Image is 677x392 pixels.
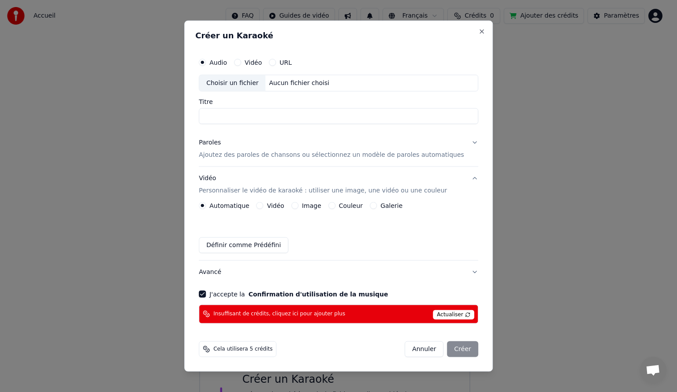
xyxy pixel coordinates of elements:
span: Insuffisant de crédits, cliquez ici pour ajouter plus [213,311,345,318]
label: Vidéo [245,59,262,66]
button: ParolesAjoutez des paroles de chansons ou sélectionnez un modèle de paroles automatiques [199,131,478,166]
div: Vidéo [199,174,447,195]
div: Paroles [199,138,221,147]
button: VidéoPersonnaliser le vidéo de karaoké : utiliser une image, une vidéo ou une couleur [199,167,478,202]
label: URL [279,59,292,66]
button: J'accepte la [249,291,388,297]
div: Choisir un fichier [199,75,265,91]
button: Annuler [405,341,443,357]
label: Couleur [339,202,363,208]
h2: Créer un Karaoké [195,32,482,40]
div: VidéoPersonnaliser le vidéo de karaoké : utiliser une image, une vidéo ou une couleur [199,202,478,260]
label: Vidéo [267,202,284,208]
span: Cela utilisera 5 crédits [213,345,272,352]
label: Titre [199,99,478,105]
label: Image [302,202,321,208]
div: Aucun fichier choisi [266,79,333,88]
label: Automatique [209,202,249,208]
label: J'accepte la [209,291,388,297]
p: Personnaliser le vidéo de karaoké : utiliser une image, une vidéo ou une couleur [199,186,447,195]
p: Ajoutez des paroles de chansons ou sélectionnez un modèle de paroles automatiques [199,151,464,159]
button: Définir comme Prédéfini [199,237,288,253]
span: Actualiser [433,310,474,319]
label: Audio [209,59,227,66]
label: Galerie [380,202,402,208]
button: Avancé [199,260,478,283]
